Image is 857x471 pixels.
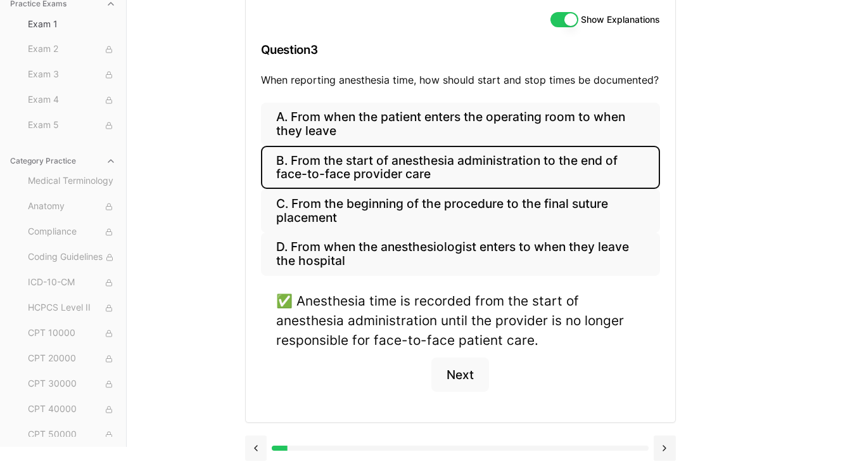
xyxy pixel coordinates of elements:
span: CPT 10000 [28,326,116,340]
span: Medical Terminology [28,174,116,188]
button: Exam 4 [23,90,121,110]
button: CPT 20000 [23,349,121,369]
button: HCPCS Level II [23,298,121,318]
span: CPT 40000 [28,403,116,416]
button: Anatomy [23,197,121,217]
button: B. From the start of anesthesia administration to the end of face-to-face provider care [261,146,660,189]
button: Next [431,358,489,392]
button: CPT 30000 [23,374,121,394]
span: Exam 1 [28,18,116,30]
button: CPT 10000 [23,323,121,344]
button: CPT 40000 [23,399,121,420]
h3: Question 3 [261,31,660,68]
span: CPT 30000 [28,377,116,391]
span: Compliance [28,225,116,239]
button: Category Practice [5,151,121,171]
span: HCPCS Level II [28,301,116,315]
div: ✅ Anesthesia time is recorded from the start of anesthesia administration until the provider is n... [276,291,645,351]
button: Coding Guidelines [23,247,121,268]
button: Medical Terminology [23,171,121,191]
span: ICD-10-CM [28,276,116,290]
span: Exam 2 [28,42,116,56]
span: Exam 3 [28,68,116,82]
button: Compliance [23,222,121,242]
span: CPT 50000 [28,428,116,442]
button: CPT 50000 [23,425,121,445]
label: Show Explanations [581,15,660,24]
span: Anatomy [28,200,116,214]
button: C. From the beginning of the procedure to the final suture placement [261,189,660,232]
button: Exam 3 [23,65,121,85]
span: CPT 20000 [28,352,116,366]
span: Exam 5 [28,119,116,132]
span: Coding Guidelines [28,250,116,264]
button: D. From when the anesthesiologist enters to when they leave the hospital [261,233,660,276]
button: A. From when the patient enters the operating room to when they leave [261,103,660,146]
button: Exam 2 [23,39,121,60]
button: Exam 5 [23,115,121,136]
span: Exam 4 [28,93,116,107]
p: When reporting anesthesia time, how should start and stop times be documented? [261,72,660,87]
button: Exam 1 [23,14,121,34]
button: ICD-10-CM [23,273,121,293]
